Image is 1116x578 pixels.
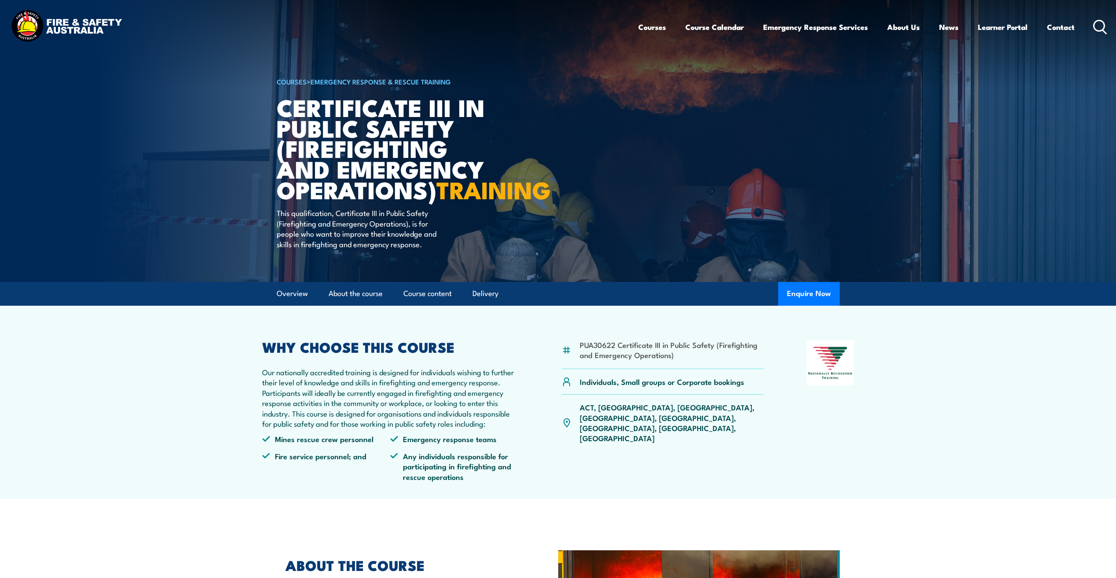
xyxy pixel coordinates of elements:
li: Fire service personnel; and [262,451,391,482]
a: Course Calendar [685,15,744,39]
a: News [939,15,959,39]
a: Courses [638,15,666,39]
h2: ABOUT THE COURSE [285,559,518,571]
li: PUA30622 Certificate III in Public Safety (Firefighting and Emergency Operations) [580,340,764,360]
p: Individuals, Small groups or Corporate bookings [580,377,744,387]
a: COURSES [277,77,307,86]
h1: Certificate III in Public Safety (Firefighting and Emergency Operations) [277,97,494,200]
a: Emergency Response Services [763,15,868,39]
p: Our nationally accredited training is designed for individuals wishing to further their level of ... [262,367,519,428]
a: Learner Portal [978,15,1028,39]
button: Enquire Now [778,282,840,306]
h2: WHY CHOOSE THIS COURSE [262,340,519,353]
a: About Us [887,15,920,39]
p: This qualification, Certificate III in Public Safety (Firefighting and Emergency Operations), is ... [277,208,437,249]
a: Course content [403,282,452,305]
a: Delivery [472,282,498,305]
li: Mines rescue crew personnel [262,434,391,444]
p: ACT, [GEOGRAPHIC_DATA], [GEOGRAPHIC_DATA], [GEOGRAPHIC_DATA], [GEOGRAPHIC_DATA], [GEOGRAPHIC_DATA... [580,402,764,443]
a: Contact [1047,15,1075,39]
strong: TRAINING [436,171,551,207]
li: Any individuals responsible for participating in firefighting and rescue operations [390,451,519,482]
img: Nationally Recognised Training logo. [807,340,854,385]
a: Overview [277,282,308,305]
a: Emergency Response & Rescue Training [311,77,451,86]
a: About the course [329,282,383,305]
li: Emergency response teams [390,434,519,444]
h6: > [277,76,494,87]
